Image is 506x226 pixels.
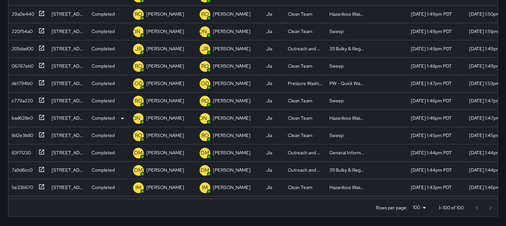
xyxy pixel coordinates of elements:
[266,63,272,69] div: Jia
[52,63,85,69] div: 201 Franklin Street
[135,10,142,18] p: RO
[9,112,33,121] div: bad628e0
[266,167,272,173] div: Jia
[288,167,323,173] div: Outreach and Hospitality
[329,11,364,17] div: Hazardous Waste
[146,11,184,17] p: [PERSON_NAME]
[52,115,85,121] div: 600 Mcallister Street
[146,63,184,69] p: [PERSON_NAME]
[135,184,141,192] p: IM
[411,45,452,52] div: 8/14/2025, 1:49pm PDT
[329,63,344,69] div: Sweep
[329,184,364,191] div: Hazardous Waste
[439,204,464,211] p: 1–100 of 100
[146,149,184,156] p: [PERSON_NAME]
[9,129,33,139] div: 8d2e3b80
[266,132,272,139] div: Jia
[329,115,364,121] div: Hazardous Waste
[213,11,251,17] p: [PERSON_NAME]
[52,149,85,156] div: 30 Van Ness Avenue
[266,11,272,17] div: Jia
[9,77,33,87] div: de1794b0
[135,45,142,53] p: JR
[266,149,272,156] div: Jia
[213,63,251,69] p: [PERSON_NAME]
[91,80,115,87] p: Completed
[146,28,184,35] p: [PERSON_NAME]
[213,132,251,139] p: [PERSON_NAME]
[288,63,312,69] div: Clean Team
[146,97,184,104] p: [PERSON_NAME]
[201,149,209,157] p: DM
[52,167,85,173] div: 65 Van Ness Avenue
[91,184,115,191] p: Completed
[201,62,209,70] p: RO
[52,11,85,17] div: 201 Franklin Street
[213,184,251,191] p: [PERSON_NAME]
[213,97,251,104] p: [PERSON_NAME]
[213,45,251,52] p: [PERSON_NAME]
[266,184,272,191] div: Jia
[146,167,184,173] p: [PERSON_NAME]
[9,95,33,104] div: c779a220
[183,28,227,36] p: [PERSON_NAME]
[52,97,85,104] div: 201 Franklin Street
[9,8,34,17] div: 29a0e440
[266,28,272,35] div: Jia
[411,11,452,17] div: 8/14/2025, 1:49pm PDT
[288,115,312,121] div: Clean Team
[288,11,312,17] div: Clean Team
[213,28,251,35] p: [PERSON_NAME]
[202,45,208,53] p: JR
[329,45,364,52] div: 311 Bulky & Illegal Dumping
[201,166,209,174] p: DM
[329,132,344,139] div: Sweep
[135,132,142,140] p: RO
[183,114,227,122] p: [PERSON_NAME]
[288,132,312,139] div: Clean Team
[91,132,115,139] p: Completed
[9,181,33,191] div: 5e33b670
[117,28,160,36] p: [PERSON_NAME]
[52,28,85,35] div: 600 Mcallister Street
[146,115,184,121] p: [PERSON_NAME]
[266,97,272,104] div: Jia
[52,132,85,139] div: 201 Franklin Street
[146,80,184,87] p: [PERSON_NAME]
[91,28,115,35] p: Completed
[201,132,209,140] p: RO
[213,167,251,173] p: [PERSON_NAME]
[288,97,312,104] div: Clean Team
[134,80,143,88] p: OD
[9,25,33,35] div: 220f54a0
[329,149,364,156] div: General Information
[117,114,160,122] p: [PERSON_NAME]
[9,147,31,156] div: 83f71230
[134,149,143,157] p: DM
[411,97,452,104] div: 8/14/2025, 1:46pm PDT
[146,184,184,191] p: [PERSON_NAME]
[146,132,184,139] p: [PERSON_NAME]
[135,97,142,105] p: RO
[411,132,452,139] div: 8/14/2025, 1:45pm PDT
[91,167,115,173] p: Completed
[52,45,85,52] div: 45 Hyde Street
[329,167,364,173] div: 311 Bulky & Illegal Dumping
[266,115,272,121] div: Jia
[329,80,364,87] div: PW - Quick Wash
[146,45,184,52] p: [PERSON_NAME]
[266,80,272,87] div: Jia
[201,10,209,18] p: RO
[376,204,408,211] p: Rows per page:
[91,11,115,17] p: Completed
[91,149,115,156] p: Completed
[91,97,115,104] p: Completed
[202,184,208,192] p: IM
[9,60,34,69] div: 06787eb0
[91,45,115,52] p: Completed
[411,115,452,121] div: 8/14/2025, 1:46pm PDT
[411,28,452,35] div: 8/14/2025, 1:49pm PDT
[52,80,85,87] div: 1390 Market Street
[266,45,272,52] div: Jia
[135,62,142,70] p: RO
